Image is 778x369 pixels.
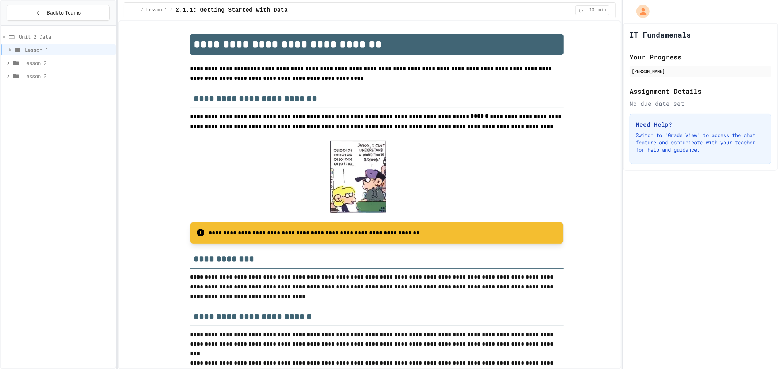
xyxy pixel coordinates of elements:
[630,99,771,108] div: No due date set
[130,7,138,13] span: ...
[7,5,110,21] button: Back to Teams
[175,6,287,15] span: 2.1.1: Getting Started with Data
[636,132,765,154] p: Switch to "Grade View" to access the chat feature and communicate with your teacher for help and ...
[630,86,771,96] h2: Assignment Details
[23,72,113,80] span: Lesson 3
[140,7,143,13] span: /
[170,7,173,13] span: /
[598,7,606,13] span: min
[23,59,113,67] span: Lesson 2
[586,7,597,13] span: 10
[630,52,771,62] h2: Your Progress
[629,3,651,20] div: My Account
[19,33,113,40] span: Unit 2 Data
[630,30,691,40] h1: IT Fundamenals
[25,46,113,54] span: Lesson 1
[632,68,769,74] div: [PERSON_NAME]
[47,9,81,17] span: Back to Teams
[636,120,765,129] h3: Need Help?
[146,7,167,13] span: Lesson 1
